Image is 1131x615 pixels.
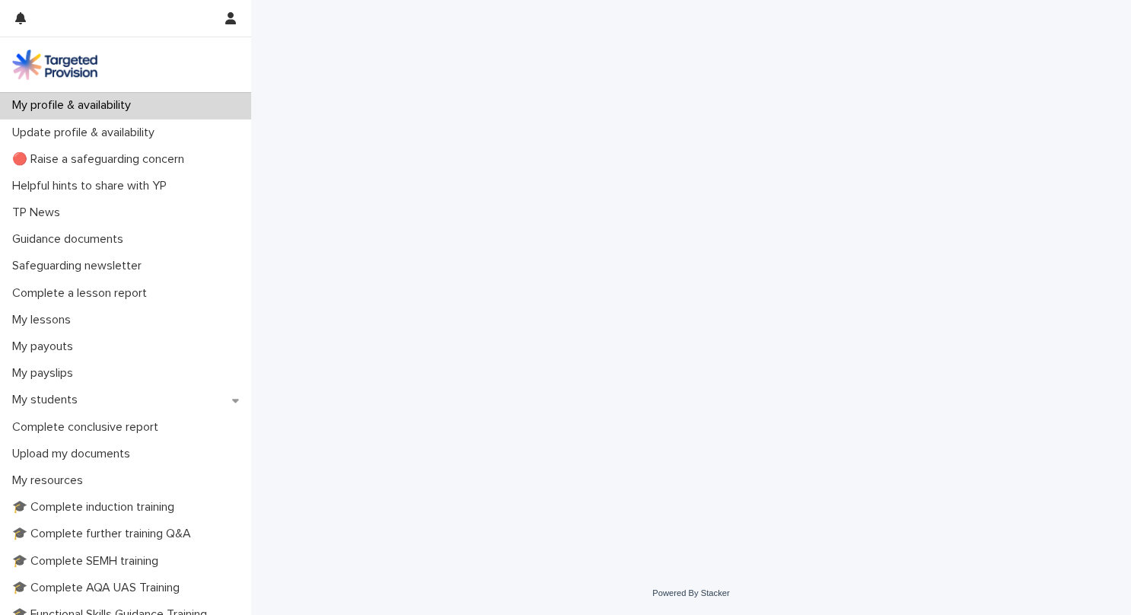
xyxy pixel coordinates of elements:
p: My students [6,393,90,407]
p: Complete conclusive report [6,420,170,435]
p: Update profile & availability [6,126,167,140]
p: 🔴 Raise a safeguarding concern [6,152,196,167]
p: My resources [6,473,95,488]
p: My lessons [6,313,83,327]
p: My payslips [6,366,85,381]
p: 🎓 Complete AQA UAS Training [6,581,192,595]
p: My profile & availability [6,98,143,113]
p: Safeguarding newsletter [6,259,154,273]
p: 🎓 Complete SEMH training [6,554,170,569]
img: M5nRWzHhSzIhMunXDL62 [12,49,97,80]
p: My payouts [6,339,85,354]
a: Powered By Stacker [652,588,729,597]
p: TP News [6,206,72,220]
p: 🎓 Complete induction training [6,500,186,515]
p: Complete a lesson report [6,286,159,301]
p: Upload my documents [6,447,142,461]
p: 🎓 Complete further training Q&A [6,527,203,541]
p: Helpful hints to share with YP [6,179,179,193]
p: Guidance documents [6,232,135,247]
